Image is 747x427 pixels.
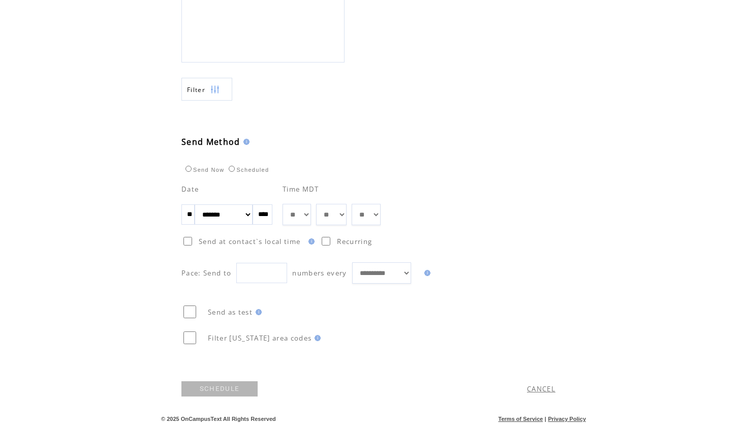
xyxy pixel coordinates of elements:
[312,335,321,341] img: help.gif
[210,78,220,101] img: filters.png
[305,238,315,245] img: help.gif
[187,85,205,94] span: Show filters
[292,268,347,278] span: numbers every
[283,185,319,194] span: Time MDT
[226,167,269,173] label: Scheduled
[421,270,430,276] img: help.gif
[181,136,240,147] span: Send Method
[199,237,300,246] span: Send at contact`s local time
[337,237,372,246] span: Recurring
[208,308,253,317] span: Send as test
[253,309,262,315] img: help.gif
[185,166,192,172] input: Send Now
[183,167,224,173] label: Send Now
[499,416,543,422] a: Terms of Service
[181,381,258,396] a: SCHEDULE
[240,139,250,145] img: help.gif
[161,416,276,422] span: © 2025 OnCampusText All Rights Reserved
[527,384,555,393] a: CANCEL
[548,416,586,422] a: Privacy Policy
[545,416,546,422] span: |
[208,333,312,343] span: Filter [US_STATE] area codes
[181,78,232,101] a: Filter
[229,166,235,172] input: Scheduled
[181,185,199,194] span: Date
[181,268,231,278] span: Pace: Send to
